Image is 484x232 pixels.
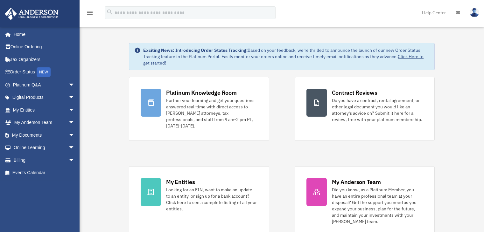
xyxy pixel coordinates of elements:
i: search [106,9,113,16]
a: Online Learningarrow_drop_down [4,141,84,154]
a: Click Here to get started! [143,54,424,66]
span: arrow_drop_down [68,129,81,142]
div: NEW [37,67,51,77]
a: Billingarrow_drop_down [4,154,84,167]
div: Further your learning and get your questions answered real-time with direct access to [PERSON_NAM... [166,97,257,129]
div: Looking for an EIN, want to make an update to an entity, or sign up for a bank account? Click her... [166,187,257,212]
span: arrow_drop_down [68,141,81,154]
a: My Anderson Teamarrow_drop_down [4,116,84,129]
a: My Documentsarrow_drop_down [4,129,84,141]
div: My Entities [166,178,195,186]
a: Tax Organizers [4,53,84,66]
span: arrow_drop_down [68,91,81,104]
span: arrow_drop_down [68,104,81,117]
i: menu [86,9,94,17]
a: Online Ordering [4,41,84,53]
div: Contract Reviews [332,89,377,97]
a: Home [4,28,81,41]
div: Platinum Knowledge Room [166,89,237,97]
a: menu [86,11,94,17]
img: User Pic [470,8,479,17]
a: Platinum Knowledge Room Further your learning and get your questions answered real-time with dire... [129,77,269,141]
a: Events Calendar [4,167,84,179]
img: Anderson Advisors Platinum Portal [3,8,60,20]
div: Based on your feedback, we're thrilled to announce the launch of our new Order Status Tracking fe... [143,47,429,66]
a: My Entitiesarrow_drop_down [4,104,84,116]
span: arrow_drop_down [68,154,81,167]
span: arrow_drop_down [68,78,81,92]
a: Digital Productsarrow_drop_down [4,91,84,104]
a: Contract Reviews Do you have a contract, rental agreement, or other legal document you would like... [295,77,435,141]
strong: Exciting News: Introducing Order Status Tracking! [143,47,248,53]
div: My Anderson Team [332,178,381,186]
div: Did you know, as a Platinum Member, you have an entire professional team at your disposal? Get th... [332,187,423,225]
a: Order StatusNEW [4,66,84,79]
a: Platinum Q&Aarrow_drop_down [4,78,84,91]
span: arrow_drop_down [68,116,81,129]
div: Do you have a contract, rental agreement, or other legal document you would like an attorney's ad... [332,97,423,123]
